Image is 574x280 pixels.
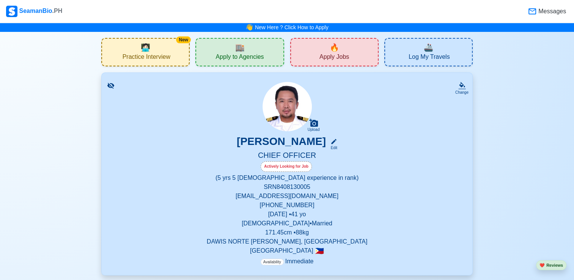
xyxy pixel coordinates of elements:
p: [PHONE_NUMBER] [111,201,463,210]
span: interview [141,42,150,53]
p: (5 yrs 5 [DEMOGRAPHIC_DATA] experience in rank) [111,173,463,182]
img: Logo [6,6,17,17]
h3: [PERSON_NAME] [237,135,326,151]
div: SeamanBio [6,6,62,17]
span: .PH [52,8,63,14]
span: bell [244,22,255,33]
span: Apply Jobs [319,53,349,63]
p: [GEOGRAPHIC_DATA] [111,246,463,255]
p: [EMAIL_ADDRESS][DOMAIN_NAME] [111,192,463,201]
h5: CHIEF OFFICER [111,151,463,161]
p: DAWIS NORTE [PERSON_NAME], [GEOGRAPHIC_DATA] [111,237,463,246]
p: [DATE] • 41 yo [111,210,463,219]
span: heart [539,263,545,267]
span: Apply to Agencies [215,53,264,63]
div: Actively Looking for Job [261,161,312,172]
div: Edit [327,145,337,151]
div: New [176,36,191,43]
p: Immediate [261,257,314,266]
span: agencies [235,42,244,53]
p: SRN 8408130005 [111,182,463,192]
button: heartReviews [536,260,566,271]
a: New Here ? Click How to Apply [255,24,329,30]
span: Messages [537,7,566,16]
p: [DEMOGRAPHIC_DATA] • Married [111,219,463,228]
span: new [330,42,339,53]
span: 🇵🇭 [315,247,324,255]
span: travel [424,42,433,53]
span: Availability [261,259,284,265]
div: Change [455,90,469,95]
span: Practice Interview [123,53,170,63]
span: Log My Travels [409,53,450,63]
p: 171.45 cm • 88 kg [111,228,463,237]
div: Upload [308,127,320,132]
